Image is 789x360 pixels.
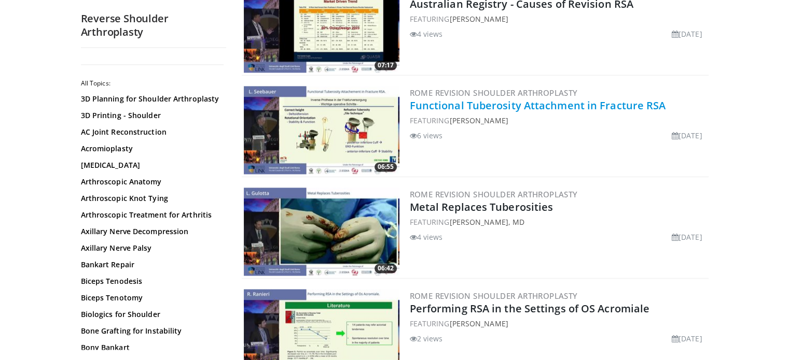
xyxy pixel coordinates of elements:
[81,210,221,220] a: Arthroscopic Treatment for Arthritis
[410,333,443,344] li: 2 views
[410,200,553,214] a: Metal Replaces Tuberosities
[81,127,221,137] a: AC Joint Reconstruction
[81,160,221,170] a: [MEDICAL_DATA]
[375,264,397,273] span: 06:42
[81,193,221,204] a: Arthroscopic Knot Tying
[81,177,221,187] a: Arthroscopic Anatomy
[672,28,702,39] li: [DATE]
[81,79,224,88] h2: All Topics:
[410,28,443,39] li: 4 views
[410,13,707,24] div: FEATURING
[81,143,221,154] a: Acromioplasty
[410,189,578,199] a: Rome Revision Shoulder Arthroplasty
[244,86,399,174] img: bcdec364-c554-4472-8b41-6b58adb4684e.300x170_q85_crop-smart_upscale.jpg
[410,217,707,227] div: FEATURING
[81,260,221,270] a: Bankart Repair
[244,188,399,276] img: 98ea1a58-a5eb-4fce-a648-f8b41e99bb4c.300x170_q85_crop-smart_upscale.jpg
[410,98,666,112] a: Functional Tuberosity Attachment in Fracture RSA
[81,12,226,39] h2: Reverse Shoulder Arthroplasty
[244,188,399,276] a: 06:42
[81,94,221,104] a: 3D Planning for Shoulder Arthroplasty
[375,162,397,171] span: 06:55
[672,333,702,344] li: [DATE]
[81,309,221,320] a: Biologics for Shoulder
[449,217,524,227] a: [PERSON_NAME], MD
[410,115,707,126] div: FEATURING
[375,61,397,70] span: 07:17
[449,319,508,328] a: [PERSON_NAME]
[449,14,508,24] a: [PERSON_NAME]
[410,301,650,315] a: Performing RSA in the Settings of OS Acromiale
[81,342,221,353] a: Bony Bankart
[81,293,221,303] a: Biceps Tenotomy
[81,243,221,253] a: Axillary Nerve Palsy
[410,88,578,98] a: Rome Revision Shoulder Arthroplasty
[244,86,399,174] a: 06:55
[410,291,578,301] a: Rome Revision Shoulder Arthroplasty
[410,130,443,141] li: 6 views
[81,326,221,336] a: Bone Grafting for Instability
[672,232,702,242] li: [DATE]
[81,226,221,237] a: Axillary Nerve Decompression
[410,232,443,242] li: 4 views
[81,110,221,121] a: 3D Printing - Shoulder
[449,116,508,125] a: [PERSON_NAME]
[81,276,221,286] a: Biceps Tenodesis
[410,318,707,329] div: FEATURING
[672,130,702,141] li: [DATE]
